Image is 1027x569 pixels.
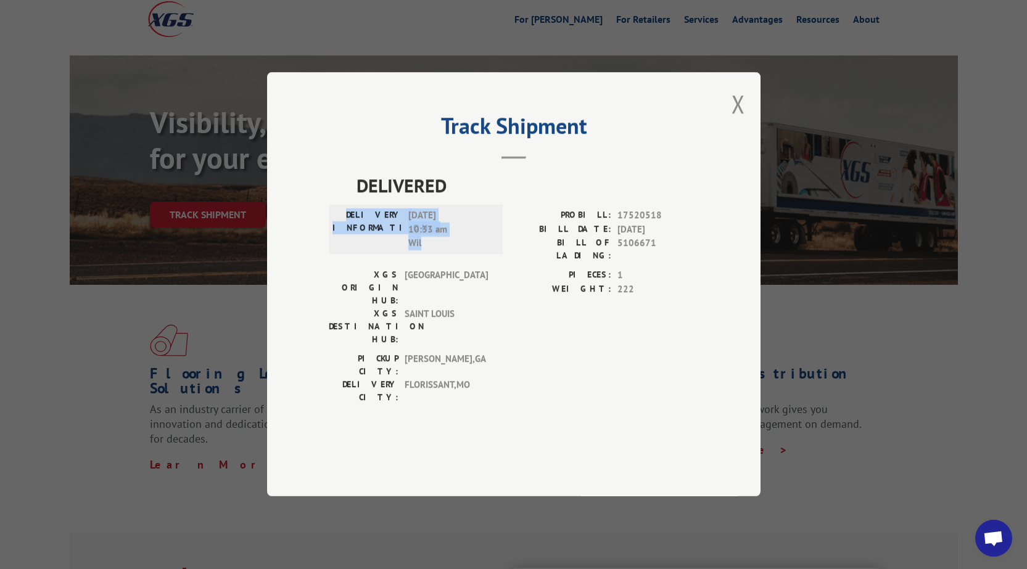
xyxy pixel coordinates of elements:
label: DELIVERY CITY: [329,379,398,404]
span: 5106671 [617,237,699,263]
label: XGS DESTINATION HUB: [329,308,398,346]
label: XGS ORIGIN HUB: [329,269,398,308]
h2: Track Shipment [329,117,699,141]
label: BILL OF LADING: [514,237,611,263]
button: Close modal [732,88,745,120]
span: DELIVERED [357,172,699,200]
label: WEIGHT: [514,282,611,297]
label: PIECES: [514,269,611,283]
span: 222 [617,282,699,297]
div: Open chat [975,520,1012,557]
label: PROBILL: [514,209,611,223]
span: SAINT LOUIS [405,308,488,346]
span: [PERSON_NAME] , GA [405,353,488,379]
span: [GEOGRAPHIC_DATA] [405,269,488,308]
span: [DATE] 10:33 am Wil [408,209,492,251]
label: DELIVERY INFORMATION: [332,209,402,251]
label: PICKUP CITY: [329,353,398,379]
span: FLORISSANT , MO [405,379,488,404]
span: [DATE] [617,223,699,237]
span: 17520518 [617,209,699,223]
span: 1 [617,269,699,283]
label: BILL DATE: [514,223,611,237]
